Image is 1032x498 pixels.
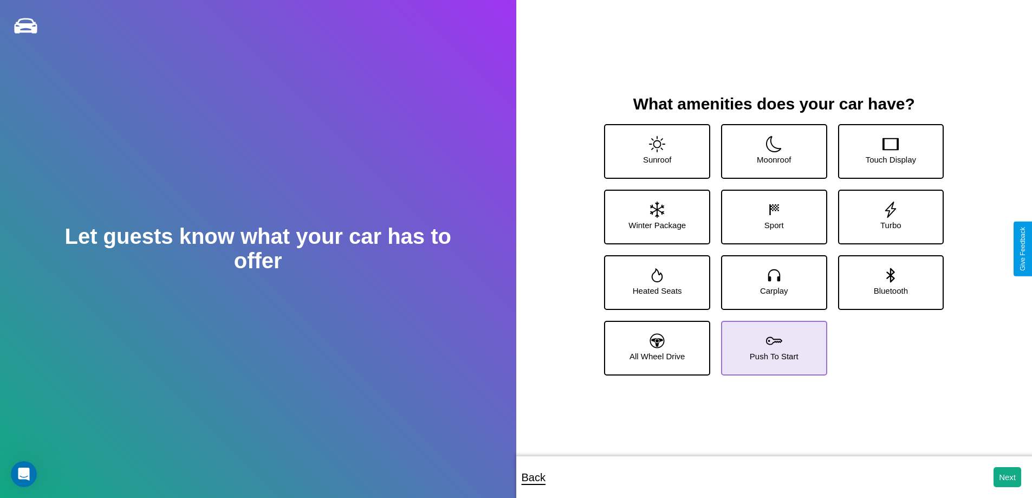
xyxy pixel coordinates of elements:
h2: Let guests know what your car has to offer [51,224,464,273]
p: Sport [764,218,784,232]
p: Sunroof [643,152,672,167]
p: Touch Display [866,152,916,167]
p: Bluetooth [874,283,908,298]
p: Carplay [760,283,788,298]
iframe: Intercom live chat [11,461,37,487]
p: Heated Seats [633,283,682,298]
p: Back [522,468,546,487]
p: Moonroof [757,152,791,167]
div: Give Feedback [1019,227,1027,271]
button: Next [994,467,1021,487]
p: Turbo [880,218,901,232]
p: All Wheel Drive [629,349,685,364]
p: Push To Start [750,349,799,364]
p: Winter Package [628,218,686,232]
h3: What amenities does your car have? [593,95,955,113]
